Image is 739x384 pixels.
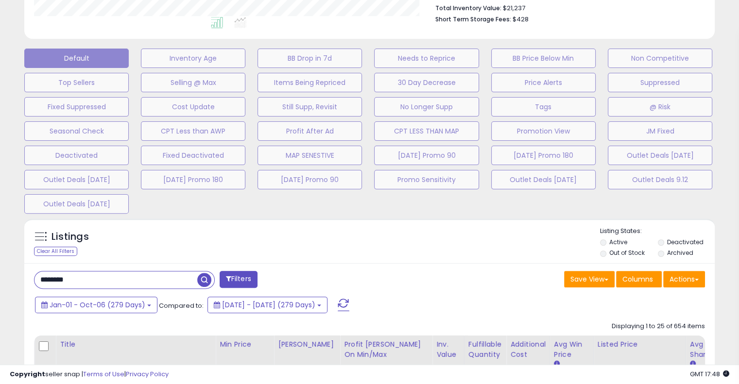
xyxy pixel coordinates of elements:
strong: Copyright [10,369,45,379]
button: Selling @ Max [141,73,245,92]
button: Top Sellers [24,73,129,92]
button: @ Risk [608,97,712,117]
button: Fixed Suppressed [24,97,129,117]
button: Outlet Deals [DATE] [491,170,596,189]
button: Tags [491,97,596,117]
button: JM Fixed [608,121,712,141]
button: Fixed Deactivated [141,146,245,165]
button: Outlet Deals [DATE] [24,194,129,214]
button: BB Drop in 7d [258,49,362,68]
button: Non Competitive [608,49,712,68]
button: [DATE] Promo 90 [258,170,362,189]
button: Inventory Age [141,49,245,68]
button: [DATE] Promo 90 [374,146,479,165]
button: 30 Day Decrease [374,73,479,92]
button: Needs to Reprice [374,49,479,68]
li: $21,237 [435,1,698,13]
button: Cost Update [141,97,245,117]
span: $428 [513,15,529,24]
b: Short Term Storage Fees: [435,15,511,23]
button: Outlet Deals 9.12 [608,170,712,189]
button: [DATE] Promo 180 [491,146,596,165]
button: MAP SENESTIVE [258,146,362,165]
button: Outlet Deals [DATE] [24,170,129,189]
button: Profit After Ad [258,121,362,141]
button: Items Being Repriced [258,73,362,92]
button: Outlet Deals [DATE] [608,146,712,165]
b: Total Inventory Value: [435,4,501,12]
button: CPT LESS THAN MAP [374,121,479,141]
button: BB Price Below Min [491,49,596,68]
button: Seasonal Check [24,121,129,141]
button: Promotion View [491,121,596,141]
button: Promo Sensitivity [374,170,479,189]
button: CPT Less than AWP [141,121,245,141]
button: Default [24,49,129,68]
button: No Longer Supp [374,97,479,117]
button: Still Supp, Revisit [258,97,362,117]
button: Deactivated [24,146,129,165]
button: [DATE] Promo 180 [141,170,245,189]
div: seller snap | | [10,370,169,379]
button: Suppressed [608,73,712,92]
button: Price Alerts [491,73,596,92]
